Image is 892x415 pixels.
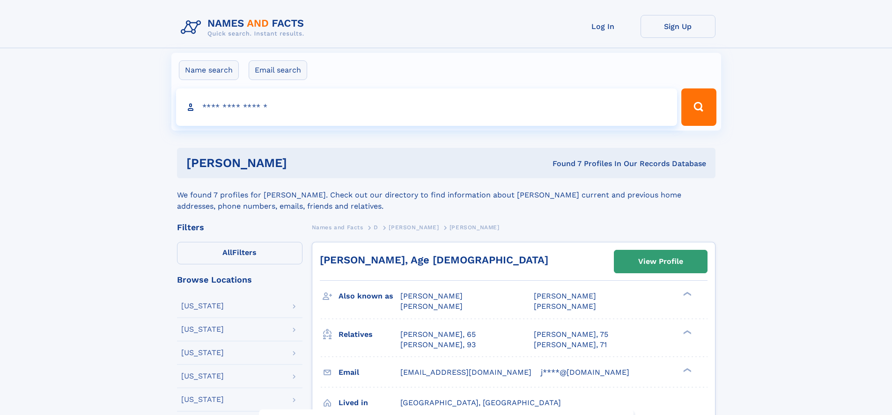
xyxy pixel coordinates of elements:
[374,221,378,233] a: D
[450,224,500,231] span: [PERSON_NAME]
[177,15,312,40] img: Logo Names and Facts
[177,242,302,264] label: Filters
[249,60,307,80] label: Email search
[179,60,239,80] label: Name search
[339,327,400,342] h3: Relatives
[566,15,641,38] a: Log In
[534,291,596,300] span: [PERSON_NAME]
[400,368,531,377] span: [EMAIL_ADDRESS][DOMAIN_NAME]
[312,221,363,233] a: Names and Facts
[534,302,596,311] span: [PERSON_NAME]
[681,88,716,126] button: Search Button
[400,302,463,311] span: [PERSON_NAME]
[186,157,420,169] h1: [PERSON_NAME]
[176,88,678,126] input: search input
[534,340,607,350] a: [PERSON_NAME], 71
[181,349,224,357] div: [US_STATE]
[638,251,683,272] div: View Profile
[177,223,302,232] div: Filters
[681,329,692,335] div: ❯
[320,254,548,266] a: [PERSON_NAME], Age [DEMOGRAPHIC_DATA]
[389,224,439,231] span: [PERSON_NAME]
[181,372,224,380] div: [US_STATE]
[614,250,707,273] a: View Profile
[177,178,715,212] div: We found 7 profiles for [PERSON_NAME]. Check out our directory to find information about [PERSON_...
[181,326,224,333] div: [US_STATE]
[181,302,224,310] div: [US_STATE]
[181,396,224,403] div: [US_STATE]
[339,364,400,380] h3: Email
[534,329,608,340] a: [PERSON_NAME], 75
[400,398,561,407] span: [GEOGRAPHIC_DATA], [GEOGRAPHIC_DATA]
[339,395,400,411] h3: Lived in
[400,291,463,300] span: [PERSON_NAME]
[681,291,692,297] div: ❯
[374,224,378,231] span: D
[400,329,476,340] a: [PERSON_NAME], 65
[222,248,232,257] span: All
[339,288,400,304] h3: Also known as
[389,221,439,233] a: [PERSON_NAME]
[177,276,302,284] div: Browse Locations
[400,340,476,350] a: [PERSON_NAME], 93
[681,367,692,373] div: ❯
[641,15,715,38] a: Sign Up
[420,159,706,169] div: Found 7 Profiles In Our Records Database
